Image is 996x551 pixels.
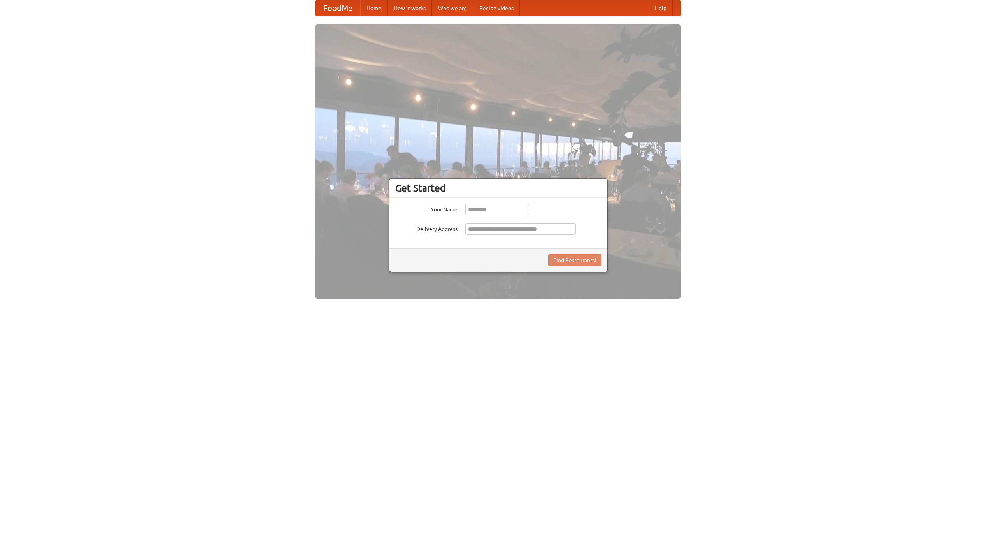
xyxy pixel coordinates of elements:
a: How it works [388,0,432,16]
a: Home [360,0,388,16]
label: Your Name [395,204,458,213]
a: Who we are [432,0,473,16]
a: FoodMe [316,0,360,16]
h3: Get Started [395,182,601,194]
label: Delivery Address [395,223,458,233]
a: Help [649,0,673,16]
button: Find Restaurants! [548,254,601,266]
a: Recipe videos [473,0,520,16]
